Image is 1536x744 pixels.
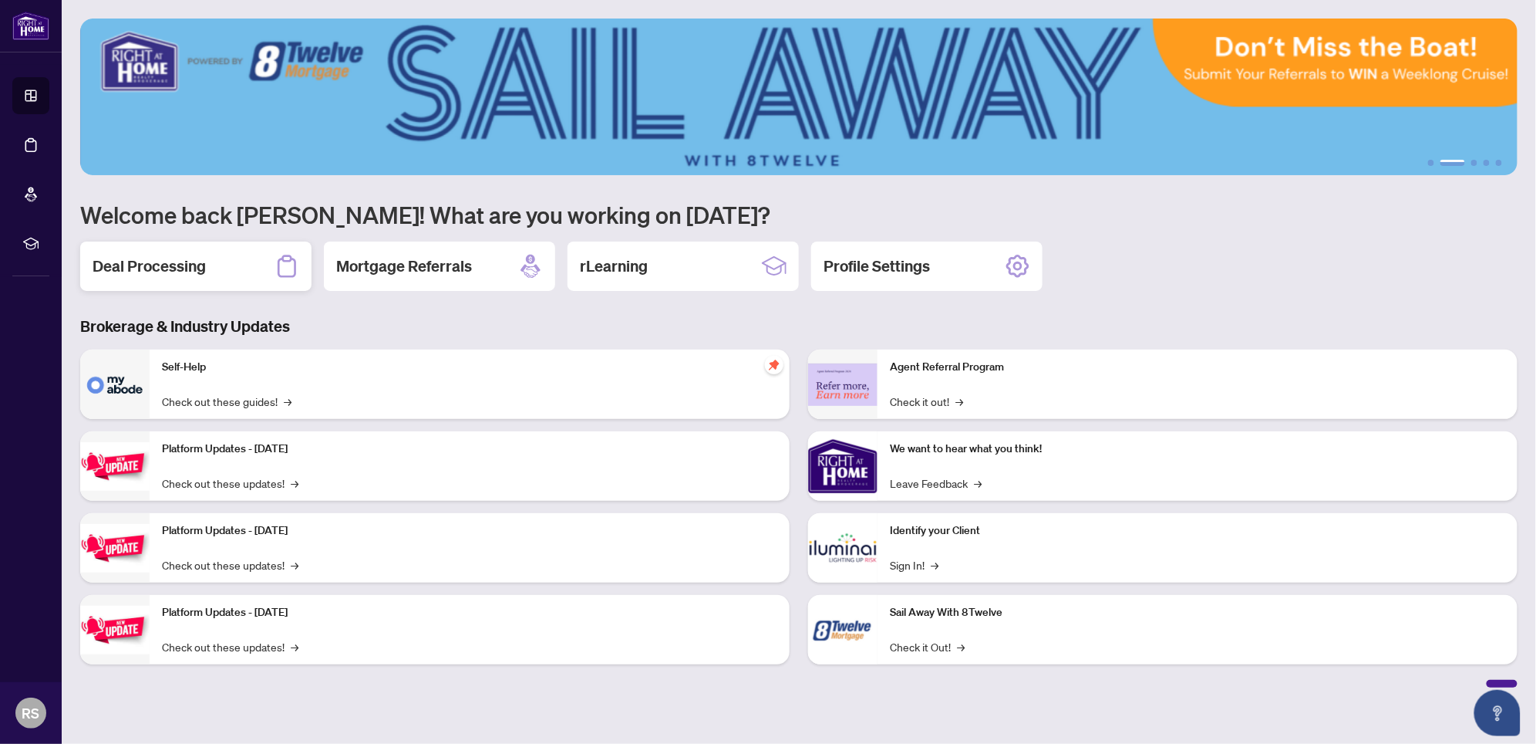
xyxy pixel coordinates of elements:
span: pushpin [765,356,783,374]
img: Platform Updates - June 23, 2025 [80,606,150,654]
button: 4 [1484,160,1490,166]
h2: rLearning [580,255,648,277]
a: Check out these updates!→ [162,475,298,492]
p: Platform Updates - [DATE] [162,604,777,621]
h2: Profile Settings [824,255,930,277]
span: → [291,638,298,655]
button: 2 [1440,160,1465,166]
span: → [957,638,965,655]
button: 3 [1471,160,1477,166]
img: Platform Updates - July 21, 2025 [80,442,150,491]
p: We want to hear what you think! [890,441,1505,458]
a: Leave Feedback→ [890,475,982,492]
p: Agent Referral Program [890,359,1505,376]
a: Check out these guides!→ [162,393,291,410]
span: → [974,475,982,492]
button: Open asap [1474,690,1521,736]
img: Self-Help [80,350,150,419]
span: → [931,556,938,573]
p: Platform Updates - [DATE] [162,522,777,539]
h2: Deal Processing [93,255,206,277]
a: Check it out!→ [890,393,963,410]
span: RS [22,702,40,724]
img: Sail Away With 8Twelve [808,595,877,665]
p: Platform Updates - [DATE] [162,441,777,458]
h3: Brokerage & Industry Updates [80,316,1517,337]
img: We want to hear what you think! [808,431,877,501]
button: 5 [1496,160,1502,166]
span: → [284,393,291,410]
span: → [291,475,298,492]
span: → [291,556,298,573]
span: → [955,393,963,410]
a: Check it Out!→ [890,638,965,655]
img: Slide 1 [80,19,1518,175]
img: Agent Referral Program [808,364,877,406]
a: Check out these updates!→ [162,556,298,573]
a: Check out these updates!→ [162,638,298,655]
button: 1 [1428,160,1434,166]
img: Identify your Client [808,513,877,583]
a: Sign In!→ [890,556,938,573]
h2: Mortgage Referrals [336,255,472,277]
img: logo [12,12,49,40]
p: Identify your Client [890,522,1505,539]
h1: Welcome back [PERSON_NAME]! What are you working on [DATE]? [80,200,1517,229]
p: Self-Help [162,359,777,376]
p: Sail Away With 8Twelve [890,604,1505,621]
img: Platform Updates - July 8, 2025 [80,524,150,573]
